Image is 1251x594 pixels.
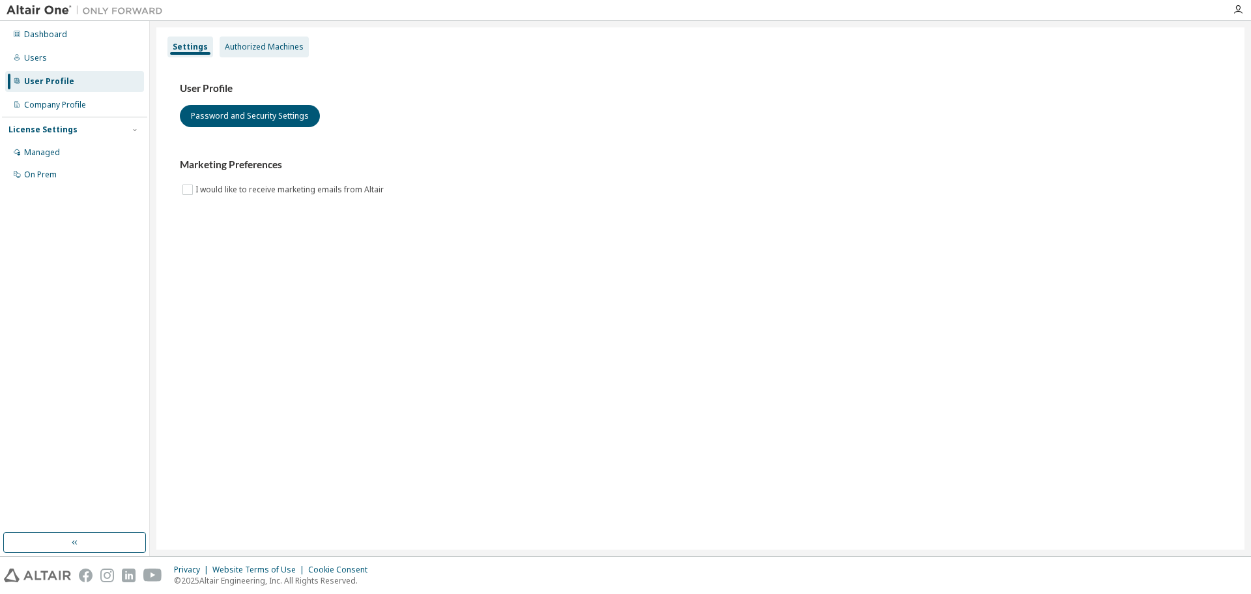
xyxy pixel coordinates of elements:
div: On Prem [24,170,57,180]
div: User Profile [24,76,74,87]
img: Altair One [7,4,169,17]
label: I would like to receive marketing emails from Altair [195,182,386,198]
img: instagram.svg [100,569,114,582]
div: License Settings [8,125,78,135]
div: Users [24,53,47,63]
div: Website Terms of Use [212,565,308,575]
div: Cookie Consent [308,565,375,575]
div: Managed [24,147,60,158]
img: linkedin.svg [122,569,136,582]
img: youtube.svg [143,569,162,582]
p: © 2025 Altair Engineering, Inc. All Rights Reserved. [174,575,375,586]
div: Company Profile [24,100,86,110]
div: Settings [173,42,208,52]
img: facebook.svg [79,569,93,582]
div: Authorized Machines [225,42,304,52]
button: Password and Security Settings [180,105,320,127]
div: Privacy [174,565,212,575]
img: altair_logo.svg [4,569,71,582]
div: Dashboard [24,29,67,40]
h3: User Profile [180,82,1221,95]
h3: Marketing Preferences [180,158,1221,171]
